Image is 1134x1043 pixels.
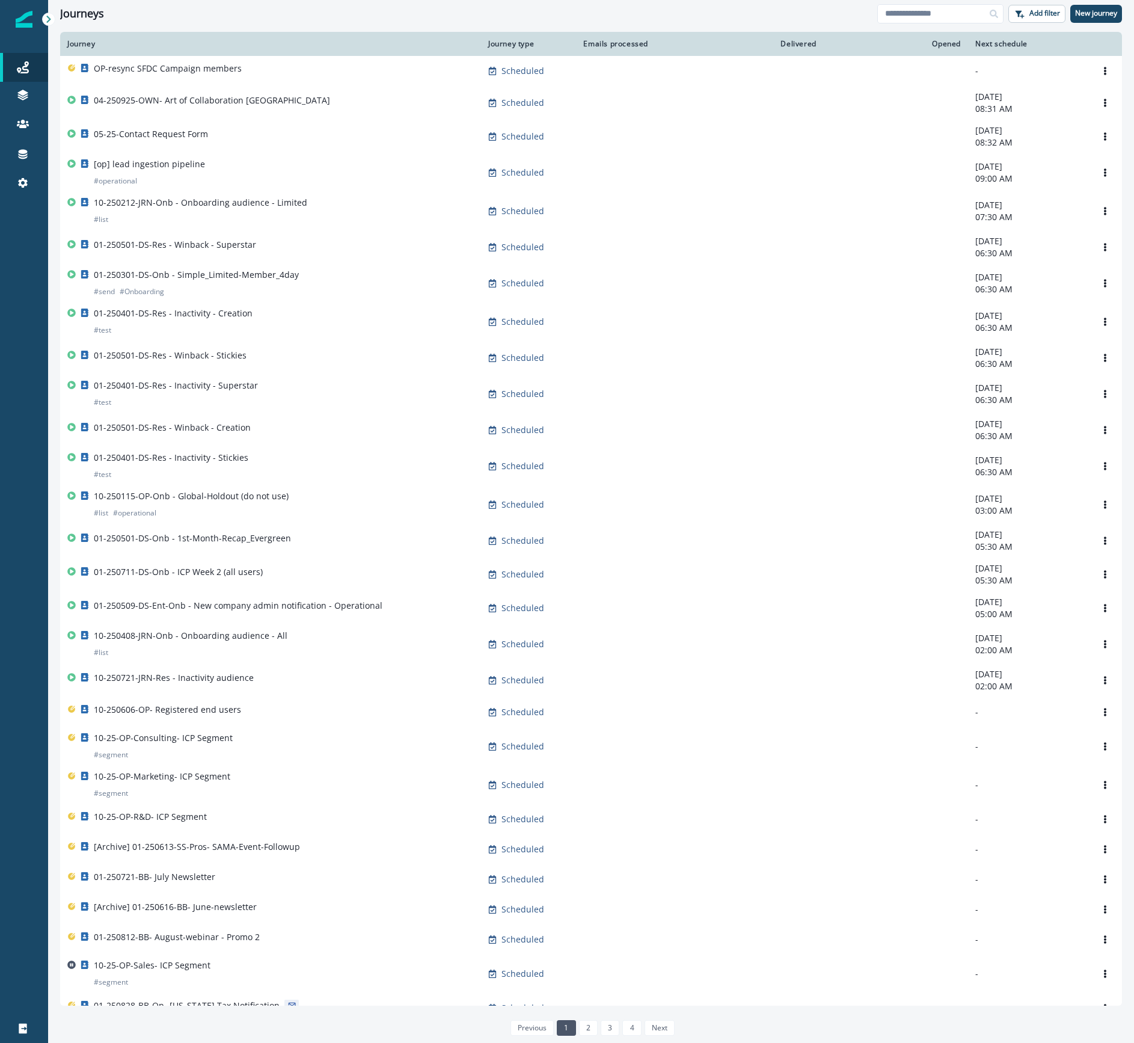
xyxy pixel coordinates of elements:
p: Scheduled [501,706,544,718]
p: [DATE] [975,454,1081,466]
button: Options [1096,202,1115,220]
p: 01-250711-DS-Onb - ICP Week 2 (all users) [94,566,263,578]
p: 10-250212-JRN-Onb - Onboarding audience - Limited [94,197,307,209]
p: 10-250721-JRN-Res - Inactivity audience [94,672,254,684]
p: 10-250115-OP-Onb - Global-Holdout (do not use) [94,490,289,502]
p: 06:30 AM [975,394,1081,406]
p: - [975,706,1081,718]
p: 06:30 AM [975,358,1081,370]
a: 10-250408-JRN-Onb - Onboarding audience - All#listScheduled-[DATE]02:00 AMOptions [60,625,1122,663]
p: Scheduled [501,131,544,143]
p: 05:30 AM [975,541,1081,553]
a: Page 4 [622,1020,641,1036]
button: Options [1096,931,1115,949]
button: Options [1096,565,1115,583]
button: Options [1096,128,1115,146]
div: Next schedule [975,39,1081,49]
p: 02:00 AM [975,644,1081,656]
a: 01-250401-DS-Res - Inactivity - Stickies#testScheduled-[DATE]06:30 AMOptions [60,447,1122,485]
a: Page 2 [579,1020,598,1036]
p: [DATE] [975,596,1081,608]
a: 10-250115-OP-Onb - Global-Holdout (do not use)#list#operationalScheduled-[DATE]03:00 AMOptions [60,485,1122,524]
p: 08:32 AM [975,137,1081,149]
p: [DATE] [975,668,1081,680]
button: Options [1096,313,1115,331]
a: 01-250509-DS-Ent-Onb - New company admin notification - OperationalScheduled-[DATE]05:00 AMOptions [60,591,1122,625]
button: Options [1096,737,1115,755]
button: New journey [1070,5,1122,23]
button: Options [1096,349,1115,367]
a: 10-25-OP-R&D- ICP SegmentScheduled--Options [60,804,1122,834]
p: Scheduled [501,638,544,650]
p: Add filter [1029,9,1060,17]
p: 01-250828-BB-Op- [US_STATE] Tax Notification [94,1000,280,1012]
p: Scheduled [501,968,544,980]
p: Scheduled [501,1002,544,1014]
p: 10-25-OP-Marketing- ICP Segment [94,771,230,783]
p: # test [94,324,111,336]
p: 03:00 AM [975,505,1081,517]
p: [DATE] [975,382,1081,394]
button: Options [1096,965,1115,983]
p: - [975,968,1081,980]
p: # operational [113,507,156,519]
a: 01-250401-DS-Res - Inactivity - Creation#testScheduled-[DATE]06:30 AMOptions [60,303,1122,341]
p: # test [94,469,111,481]
p: 01-250401-DS-Res - Inactivity - Creation [94,307,253,319]
a: Page 1 is your current page [557,1020,575,1036]
p: - [975,934,1081,946]
a: 01-250711-DS-Onb - ICP Week 2 (all users)Scheduled-[DATE]05:30 AMOptions [60,558,1122,591]
button: Options [1096,840,1115,858]
p: [DATE] [975,310,1081,322]
div: Opened [831,39,961,49]
h1: Journeys [60,7,104,20]
p: [DATE] [975,125,1081,137]
p: 02:00 AM [975,680,1081,692]
p: # Onboarding [120,286,164,298]
p: # send [94,286,115,298]
p: 01-250501-DS-Res - Winback - Creation [94,422,251,434]
button: Options [1096,635,1115,653]
p: [DATE] [975,271,1081,283]
a: 01-250501-DS-Res - Winback - SuperstarScheduled-[DATE]06:30 AMOptions [60,230,1122,264]
button: Options [1096,599,1115,617]
p: [Archive] 01-250616-BB- June-newsletter [94,901,257,913]
p: Scheduled [501,65,544,77]
p: 01-250501-DS-Res - Winback - Stickies [94,349,247,362]
p: 01-250301-DS-Onb - Simple_Limited-Member_4day [94,269,299,281]
p: Scheduled [501,277,544,289]
p: - [975,843,1081,855]
p: # segment [94,976,128,988]
p: 10-25-OP-Consulting- ICP Segment [94,732,233,744]
p: Scheduled [501,388,544,400]
a: 10-25-OP-Sales- ICP Segment#segmentScheduled--Options [60,955,1122,993]
p: - [975,903,1081,915]
p: Scheduled [501,535,544,547]
a: 01-250501-DS-Res - Winback - CreationScheduled-[DATE]06:30 AMOptions [60,413,1122,447]
p: 01-250721-BB- July Newsletter [94,871,215,883]
p: - [975,1002,1081,1014]
a: 01-250812-BB- August-webinar - Promo 2Scheduled--Options [60,925,1122,955]
a: 01-250301-DS-Onb - Simple_Limited-Member_4day#send#OnboardingScheduled-[DATE]06:30 AMOptions [60,264,1122,303]
a: Page 3 [601,1020,619,1036]
p: 01-250812-BB- August-webinar - Promo 2 [94,931,260,943]
p: Scheduled [501,674,544,686]
p: [DATE] [975,562,1081,574]
button: Options [1096,274,1115,292]
p: Scheduled [501,316,544,328]
a: 01-250501-DS-Res - Winback - StickiesScheduled-[DATE]06:30 AMOptions [60,341,1122,375]
a: 10-25-OP-Marketing- ICP Segment#segmentScheduled--Options [60,766,1122,804]
p: 08:31 AM [975,103,1081,115]
p: [DATE] [975,346,1081,358]
a: Next page [645,1020,675,1036]
button: Options [1096,999,1115,1017]
p: 05:30 AM [975,574,1081,586]
p: 10-250408-JRN-Onb - Onboarding audience - All [94,630,287,642]
p: [DATE] [975,632,1081,644]
p: - [975,65,1081,77]
p: OP-resync SFDC Campaign members [94,63,242,75]
p: Scheduled [501,424,544,436]
p: [DATE] [975,529,1081,541]
p: [DATE] [975,493,1081,505]
a: [op] lead ingestion pipeline#operationalScheduled-[DATE]09:00 AMOptions [60,153,1122,192]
